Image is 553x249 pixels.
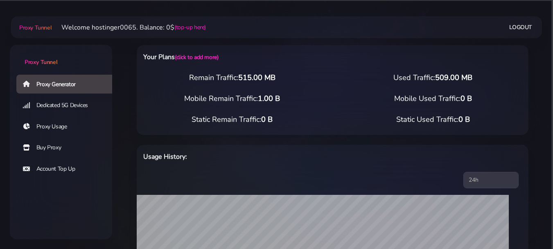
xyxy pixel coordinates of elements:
[261,114,273,124] span: 0 B
[238,73,275,82] span: 515.00 MB
[460,94,472,103] span: 0 B
[132,72,333,83] div: Remain Traffic:
[435,73,472,82] span: 509.00 MB
[16,160,119,178] a: Account Top Up
[25,58,57,66] span: Proxy Tunnel
[19,24,52,32] span: Proxy Tunnel
[52,23,206,32] li: Welcome hostinger0065. Balance: 0$
[143,52,360,62] h6: Your Plans
[143,151,360,162] h6: Usage History:
[132,93,333,104] div: Mobile Remain Traffic:
[16,96,119,115] a: Dedicated 5G Devices
[16,138,119,157] a: Buy Proxy
[16,75,119,94] a: Proxy Generator
[333,93,534,104] div: Mobile Used Traffic:
[18,21,52,34] a: Proxy Tunnel
[10,45,112,66] a: Proxy Tunnel
[258,94,280,103] span: 1.00 B
[132,114,333,125] div: Static Remain Traffic:
[175,53,218,61] a: (click to add more)
[506,202,543,239] iframe: Webchat Widget
[333,72,534,83] div: Used Traffic:
[333,114,534,125] div: Static Used Traffic:
[458,114,470,124] span: 0 B
[509,20,532,35] a: Logout
[174,23,206,32] a: (top-up here)
[16,117,119,136] a: Proxy Usage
